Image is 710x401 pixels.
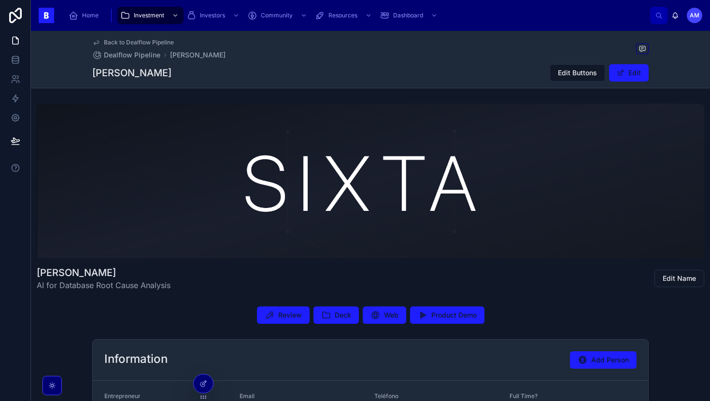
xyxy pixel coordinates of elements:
button: Edit Buttons [550,64,605,82]
a: Community [244,7,312,24]
span: Deck [335,310,351,320]
span: Web [384,310,398,320]
span: Dealflow Pipeline [104,50,160,60]
div: scrollable content [62,5,650,26]
button: Web [363,306,406,324]
button: Edit [609,64,649,82]
button: Deck [313,306,359,324]
span: Resources [328,12,357,19]
span: Edit Buttons [558,68,597,78]
button: Add Person [570,351,637,369]
a: Home [66,7,105,24]
a: [PERSON_NAME] [170,50,226,60]
span: Investment [134,12,164,19]
span: Edit Name [663,274,696,283]
span: Investors [200,12,225,19]
span: Product Demo [431,310,477,320]
span: Teléfono [374,392,398,400]
span: Home [82,12,99,19]
a: Resources [312,7,377,24]
button: Edit Name [654,270,704,287]
span: Full Time? [510,392,538,400]
span: Review [278,310,302,320]
span: Back to Dealflow Pipeline [104,39,174,46]
button: Review [257,306,310,324]
h1: [PERSON_NAME] [37,266,170,279]
a: Dealflow Pipeline [92,50,160,60]
button: Product Demo [410,306,484,324]
a: Back to Dealflow Pipeline [92,39,174,46]
span: Dashboard [393,12,423,19]
a: Investors [184,7,244,24]
span: AI for Database Root Cause Analysis [37,279,170,291]
img: App logo [39,8,54,23]
span: Entrepreneur [104,392,141,400]
span: AM [690,12,699,19]
span: Community [261,12,293,19]
h2: Information [104,351,168,367]
a: Dashboard [377,7,442,24]
h1: [PERSON_NAME] [92,66,171,80]
a: Investment [117,7,184,24]
span: Email [240,392,255,400]
span: Add Person [591,355,629,365]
